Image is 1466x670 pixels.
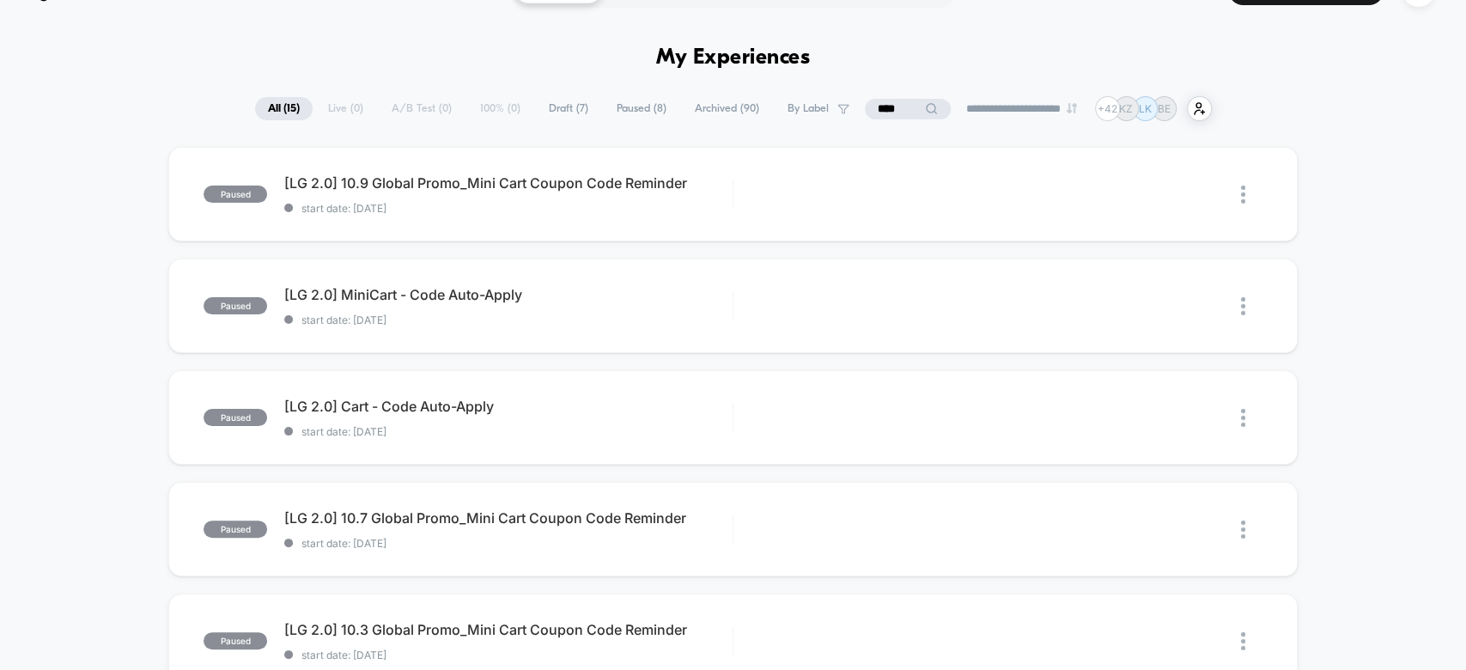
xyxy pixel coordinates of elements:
span: By Label [788,102,829,115]
p: KZ [1119,102,1133,115]
span: start date: [DATE] [284,202,732,215]
p: LK [1139,102,1152,115]
span: [LG 2.0] 10.3 Global Promo_Mini Cart Coupon Code Reminder [284,621,732,638]
img: close [1241,297,1245,315]
span: [LG 2.0] 10.9 Global Promo_Mini Cart Coupon Code Reminder [284,174,732,192]
span: [LG 2.0] MiniCart - Code Auto-Apply [284,286,732,303]
span: All ( 15 ) [255,97,313,120]
span: Draft ( 7 ) [536,97,601,120]
p: BE [1158,102,1171,115]
span: Paused ( 8 ) [604,97,679,120]
span: start date: [DATE] [284,537,732,550]
span: [LG 2.0] 10.7 Global Promo_Mini Cart Coupon Code Reminder [284,509,732,527]
span: Archived ( 90 ) [682,97,772,120]
h1: My Experiences [656,46,810,70]
img: close [1241,186,1245,204]
span: start date: [DATE] [284,649,732,661]
span: start date: [DATE] [284,314,732,326]
span: paused [204,632,267,649]
img: close [1241,521,1245,539]
span: paused [204,297,267,314]
span: start date: [DATE] [284,425,732,438]
span: paused [204,521,267,538]
span: paused [204,409,267,426]
img: close [1241,632,1245,650]
img: close [1241,409,1245,427]
div: + 42 [1095,96,1120,121]
span: [LG 2.0] Cart - Code Auto-Apply [284,398,732,415]
span: paused [204,186,267,203]
img: end [1067,103,1077,113]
